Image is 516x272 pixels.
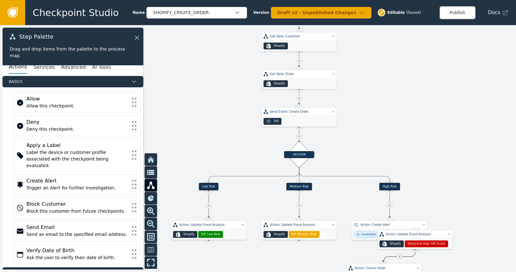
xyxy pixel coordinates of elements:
[33,6,119,20] span: Checkpoint Studio
[277,9,359,16] div: Draft v2 - Unpublished Changes
[387,10,405,15] span: Editable
[271,7,371,19] button: Draft v2 - Unpublished Changes
[274,44,285,48] div: Shopify
[133,10,145,15] span: Name
[274,119,279,123] div: Sift
[270,72,328,76] div: Get Data: Order
[26,142,128,149] div: Apply a Label
[26,149,128,169] div: Label the device or customer profile associated with the checkpoint being evaluated.
[26,185,128,191] div: Trigger an Alert for further investigation.
[292,232,317,237] span: Sift Medium Risk
[9,61,27,74] button: Actions
[390,242,401,246] div: Shopify
[274,232,285,237] div: Shopify
[360,223,419,227] div: Action: Create Alert
[270,110,328,114] div: Send Event: Create Order
[146,7,247,19] button: SHOPIFY_CREATE_ORDER
[286,183,312,190] div: Medium Risk
[26,177,128,185] div: Create Alert
[26,247,128,254] div: Verify Date of Birth
[270,34,328,39] div: Get Data: Customer
[92,61,111,74] button: AI Tools
[408,242,445,246] span: Observed High Sift Score
[274,81,285,86] div: Shopify
[33,61,54,74] button: Services
[406,10,421,15] div: ( Saved )
[488,9,500,16] span: Docs
[26,126,128,133] div: Deny this checkpoint.
[201,232,220,237] span: Sift Low Risk
[10,46,136,59] div: Drag and drop items from the palette to the process map.
[355,266,413,270] div: Action: Cancel Order
[26,254,128,261] div: Ask the user to verify their date of birth.
[26,208,128,215] div: Block this customer from future checkpoints.
[26,103,128,109] div: Allow this checkpoint.
[270,223,328,227] div: Action: Update Fraud Analysis
[26,200,128,208] div: Block Customer
[386,232,444,237] div: Action: Update Fraud Analysis
[19,34,53,40] span: Step Palette
[284,151,314,158] div: DECISION
[199,183,218,190] div: Low Risk
[26,95,128,103] div: Allow
[440,6,475,19] button: Publish
[488,9,508,16] a: Docs
[26,118,128,126] div: Deny
[153,9,234,16] div: SHOPIFY_CREATE_ORDER
[379,183,400,190] div: High Risk
[183,232,195,237] div: Shopify
[361,232,376,237] div: Create Alert
[26,231,128,238] div: Send an email to the specified email address.
[253,10,269,15] span: Version
[26,224,128,231] div: Send Email
[179,223,238,227] div: Action: Update Fraud Analysis
[61,61,86,74] button: Advanced
[9,79,128,84] span: Basics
